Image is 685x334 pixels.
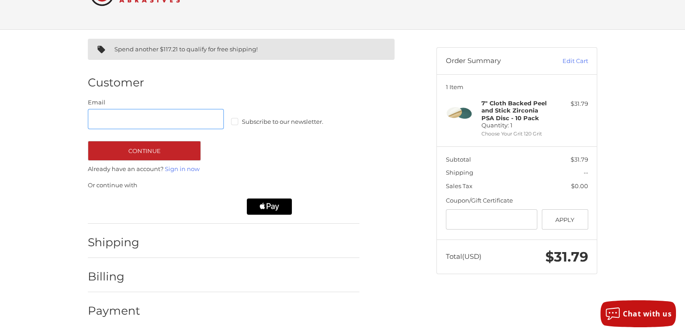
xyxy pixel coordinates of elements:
div: Coupon/Gift Certificate [446,196,588,205]
span: Chat with us [623,309,671,319]
p: Already have an account? [88,165,359,174]
span: Shipping [446,169,473,176]
a: Edit Cart [543,57,588,66]
span: Subtotal [446,156,471,163]
button: Chat with us [600,300,676,327]
h2: Billing [88,270,141,284]
li: Choose Your Grit 120 Grit [481,130,550,138]
h2: Payment [88,304,141,318]
span: Spend another $117.21 to qualify for free shipping! [114,45,258,53]
h2: Shipping [88,235,141,249]
div: $31.79 [553,99,588,108]
input: Gift Certificate or Coupon Code [446,209,538,230]
span: $31.79 [545,248,588,265]
button: Apply [542,209,588,230]
p: Or continue with [88,181,359,190]
button: Continue [88,141,201,161]
h4: Quantity: 1 [481,99,550,129]
span: -- [584,169,588,176]
span: Subscribe to our newsletter. [242,118,323,125]
span: Total (USD) [446,252,481,261]
span: $0.00 [571,182,588,190]
span: $31.79 [571,156,588,163]
h3: 1 Item [446,83,588,90]
h2: Customer [88,76,144,90]
label: Email [88,98,224,107]
span: Sales Tax [446,182,472,190]
iframe: PayPal-paypal [85,199,157,215]
h3: Order Summary [446,57,543,66]
a: Sign in now [165,165,200,172]
strong: 7" Cloth Backed Peel and Stick Zirconia PSA Disc - 10 Pack [481,99,547,122]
